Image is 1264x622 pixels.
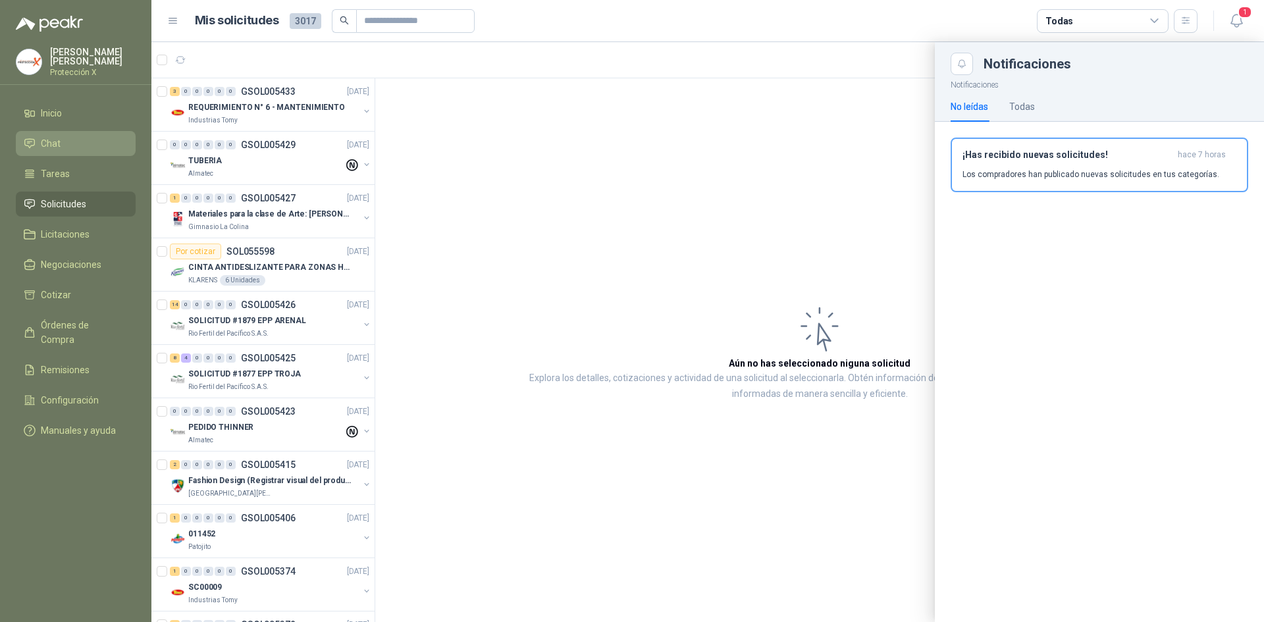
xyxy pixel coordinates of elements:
[50,68,136,76] p: Protección X
[16,313,136,352] a: Órdenes de Compra
[41,363,90,377] span: Remisiones
[16,388,136,413] a: Configuración
[41,393,99,407] span: Configuración
[41,423,116,438] span: Manuales y ayuda
[16,101,136,126] a: Inicio
[41,227,90,242] span: Licitaciones
[16,252,136,277] a: Negociaciones
[41,318,123,347] span: Órdenes de Compra
[962,168,1219,180] p: Los compradores han publicado nuevas solicitudes en tus categorías.
[1224,9,1248,33] button: 1
[50,47,136,66] p: [PERSON_NAME] [PERSON_NAME]
[16,49,41,74] img: Company Logo
[16,418,136,443] a: Manuales y ayuda
[935,75,1264,91] p: Notificaciones
[16,222,136,247] a: Licitaciones
[290,13,321,29] span: 3017
[16,161,136,186] a: Tareas
[16,192,136,217] a: Solicitudes
[16,16,83,32] img: Logo peakr
[951,53,973,75] button: Close
[1178,149,1226,161] span: hace 7 horas
[41,257,101,272] span: Negociaciones
[41,197,86,211] span: Solicitudes
[1238,6,1252,18] span: 1
[195,11,279,30] h1: Mis solicitudes
[951,138,1248,192] button: ¡Has recibido nuevas solicitudes!hace 7 horas Los compradores han publicado nuevas solicitudes en...
[1045,14,1073,28] div: Todas
[16,131,136,156] a: Chat
[951,99,988,114] div: No leídas
[340,16,349,25] span: search
[1009,99,1035,114] div: Todas
[41,106,62,120] span: Inicio
[16,357,136,382] a: Remisiones
[16,282,136,307] a: Cotizar
[962,149,1172,161] h3: ¡Has recibido nuevas solicitudes!
[41,288,71,302] span: Cotizar
[984,57,1248,70] div: Notificaciones
[41,167,70,181] span: Tareas
[41,136,61,151] span: Chat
